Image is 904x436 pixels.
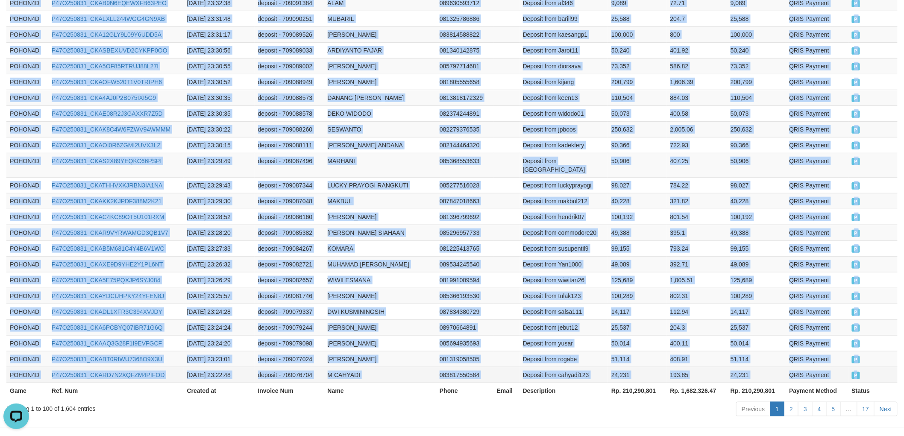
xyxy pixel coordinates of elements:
span: PAID [852,63,860,70]
td: [PERSON_NAME] [324,58,437,74]
td: 50,240 [727,42,786,58]
td: [DATE] 23:24:20 [184,335,255,351]
a: P47O250831_CKAXE9D9YHE2Y1PL6NT [52,261,163,268]
td: 50,014 [608,335,666,351]
td: [DATE] 23:23:01 [184,351,255,367]
td: 081319058505 [436,351,493,367]
td: [DATE] 23:29:43 [184,177,255,193]
td: Deposit from commodore20 [520,225,608,240]
td: [DATE] 23:30:55 [184,58,255,74]
td: 99,155 [608,240,666,256]
td: deposit - 709084267 [255,240,324,256]
span: PAID [852,16,860,23]
td: 586.82 [667,58,727,74]
td: 24,231 [608,367,666,383]
a: P47O250831_CKAK8C4W6FZWV94WMMM [52,126,171,133]
a: P47O250831_CKA12GLY9L09Y6UDD5A [52,31,161,38]
td: MARHANI [324,153,437,177]
td: 125,689 [727,272,786,288]
td: 24,231 [727,367,786,383]
span: PAID [852,293,860,300]
td: deposit - 709089526 [255,26,324,42]
td: QRIS Payment [786,58,848,74]
td: deposit - 709085382 [255,225,324,240]
span: PAID [852,277,860,284]
td: deposit - 709089033 [255,42,324,58]
td: deposit - 709089002 [255,58,324,74]
button: Open LiveChat chat widget [3,3,29,29]
td: POHON4D [6,74,48,90]
td: MUBARIL [324,11,437,26]
td: QRIS Payment [786,304,848,319]
span: PAID [852,47,860,55]
td: POHON4D [6,319,48,335]
td: [DATE] 23:30:22 [184,121,255,137]
td: Deposit from keen13 [520,90,608,105]
td: POHON4D [6,209,48,225]
td: 085277516028 [436,177,493,193]
td: 73,352 [608,58,666,74]
td: 083814588822 [436,26,493,42]
td: Deposit from jebut12 [520,319,608,335]
td: [PERSON_NAME] [324,335,437,351]
td: Deposit from jpboos [520,121,608,137]
span: PAID [852,142,860,149]
td: MUHAMAD [PERSON_NAME] [324,256,437,272]
td: QRIS Payment [786,193,848,209]
td: 25,588 [727,11,786,26]
td: 90,366 [608,137,666,153]
a: … [840,402,857,416]
td: 50,014 [727,335,786,351]
td: QRIS Payment [786,74,848,90]
td: QRIS Payment [786,209,848,225]
td: POHON4D [6,11,48,26]
td: 100,289 [608,288,666,304]
td: DANANG [PERSON_NAME] [324,90,437,105]
td: 40,228 [727,193,786,209]
td: 784.22 [667,177,727,193]
td: 392.71 [667,256,727,272]
td: QRIS Payment [786,351,848,367]
td: 081991009594 [436,272,493,288]
td: Deposit from susupentil9 [520,240,608,256]
td: QRIS Payment [786,42,848,58]
a: P47O250831_CKAS2X89YEQKC66PSPI [52,158,162,164]
td: 082144464320 [436,137,493,153]
td: QRIS Payment [786,105,848,121]
td: POHON4D [6,90,48,105]
td: [DATE] 23:24:24 [184,319,255,335]
a: P47O250831_CKAOFW520T1V0TRIPH6 [52,79,162,85]
td: 98,027 [727,177,786,193]
td: POHON4D [6,105,48,121]
td: 25,537 [727,319,786,335]
th: Ref. Num [48,383,184,398]
td: Deposit from yusar [520,335,608,351]
td: WIWILESMANA [324,272,437,288]
td: POHON4D [6,367,48,383]
td: QRIS Payment [786,121,848,137]
td: 50,906 [727,153,786,177]
td: QRIS Payment [786,137,848,153]
a: P47O250831_CKA5OF85RTRUJ88L27I [52,63,158,70]
td: [DATE] 23:29:30 [184,193,255,209]
td: POHON4D [6,335,48,351]
td: 400.11 [667,335,727,351]
span: PAID [852,32,860,39]
td: 722.93 [667,137,727,153]
td: 193.85 [667,367,727,383]
a: P47O250831_CKA6PCBYQ07IBR71G6Q [52,324,163,331]
span: PAID [852,214,860,221]
td: 100,289 [727,288,786,304]
td: SESWANTO [324,121,437,137]
td: deposit - 709087048 [255,193,324,209]
td: 793.24 [667,240,727,256]
td: QRIS Payment [786,26,848,42]
td: deposit - 709087344 [255,177,324,193]
td: [DATE] 23:30:15 [184,137,255,153]
span: PAID [852,182,860,190]
td: QRIS Payment [786,319,848,335]
td: POHON4D [6,193,48,209]
td: Deposit from kadekfery [520,137,608,153]
td: [PERSON_NAME] [324,319,437,335]
td: 395.1 [667,225,727,240]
